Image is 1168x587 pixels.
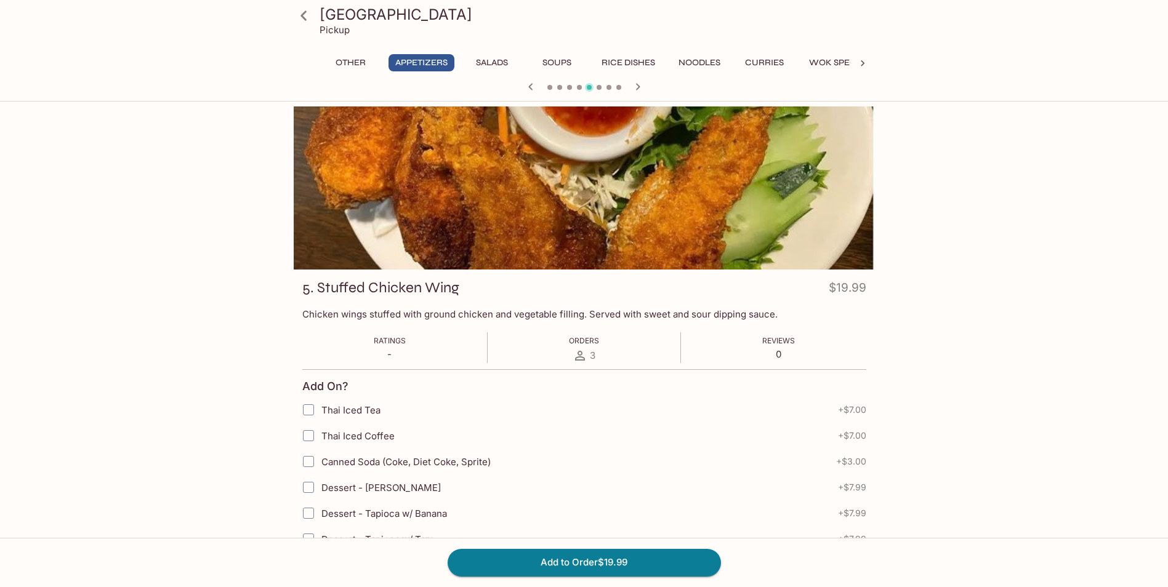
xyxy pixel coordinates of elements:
span: Reviews [762,336,795,345]
span: + $7.99 [838,508,866,518]
h4: Add On? [302,380,348,393]
span: + $7.00 [838,405,866,415]
button: Curries [737,54,792,71]
p: Pickup [320,24,350,36]
span: 3 [590,349,595,361]
h3: 5. Stuffed Chicken Wing [302,278,459,297]
h4: $19.99 [829,278,866,302]
p: Chicken wings stuffed with ground chicken and vegetable filling. Served with sweet and sour dippi... [302,308,866,320]
div: 5. Stuffed Chicken Wing [294,106,875,270]
p: - [374,348,406,360]
button: Add to Order$19.99 [448,549,721,576]
span: Thai Iced Coffee [321,430,395,442]
button: Salads [464,54,520,71]
span: Dessert - [PERSON_NAME] [321,482,441,493]
span: + $7.00 [838,431,866,441]
button: Appetizers [389,54,454,71]
button: Noodles [672,54,727,71]
span: Thai Iced Tea [321,404,381,416]
span: + $3.00 [836,457,866,466]
button: Wok Specialties [802,54,893,71]
span: Ratings [374,336,406,345]
span: Orders [569,336,599,345]
button: Rice Dishes [595,54,662,71]
span: + $7.99 [838,482,866,492]
button: Soups [530,54,585,71]
span: Dessert - Tapioca w/ Taro [321,533,435,545]
h3: [GEOGRAPHIC_DATA] [320,5,870,24]
span: Dessert - Tapioca w/ Banana [321,508,447,519]
p: 0 [762,348,795,360]
span: Canned Soda (Coke, Diet Coke, Sprite) [321,456,491,468]
button: Other [323,54,379,71]
span: + $7.99 [838,534,866,544]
